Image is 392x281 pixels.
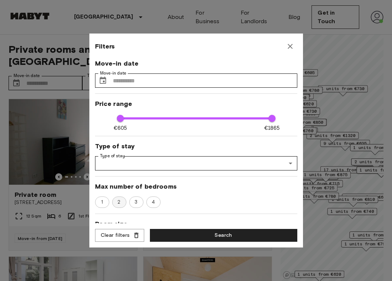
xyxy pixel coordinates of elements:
button: Search [150,229,297,242]
span: Room size [95,220,297,228]
button: Choose date [96,73,110,88]
span: €605 [114,124,127,132]
span: 3 [131,199,141,206]
div: 4 [146,196,161,208]
span: Price range [95,99,297,108]
div: 3 [129,196,143,208]
button: Clear filters [95,229,144,242]
span: 1 [97,199,107,206]
span: Type of stay [95,142,297,150]
span: 4 [148,199,159,206]
span: Move-in date [95,59,297,68]
label: Type of stay [100,153,125,159]
div: 2 [112,196,126,208]
span: Max number of bedrooms [95,182,297,191]
span: Filters [95,42,115,51]
span: €1865 [264,124,280,132]
label: Move-in date [100,70,126,76]
div: 1 [95,196,109,208]
span: 2 [114,199,124,206]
